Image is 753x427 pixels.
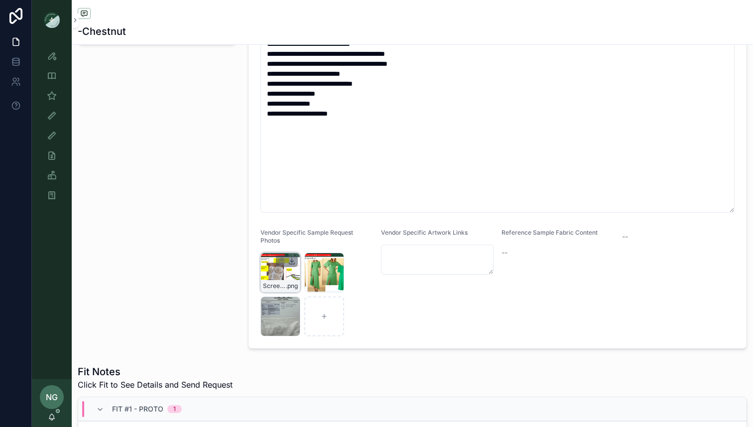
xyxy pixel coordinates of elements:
[381,229,468,236] span: Vendor Specific Artwork Links
[112,404,163,414] span: Fit #1 - Proto
[260,229,353,244] span: Vendor Specific Sample Request Photos
[78,24,126,38] h1: -Chestnut
[502,229,598,236] span: Reference Sample Fabric Content
[78,365,233,379] h1: Fit Notes
[622,232,628,242] span: --
[263,282,286,290] span: Screenshot-2025-09-03-at-1.28.10-PM
[32,40,72,217] div: scrollable content
[502,248,507,258] span: --
[46,391,58,403] span: NG
[44,12,60,28] img: App logo
[286,282,298,290] span: .png
[173,405,176,413] div: 1
[78,379,233,391] span: Click Fit to See Details and Send Request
